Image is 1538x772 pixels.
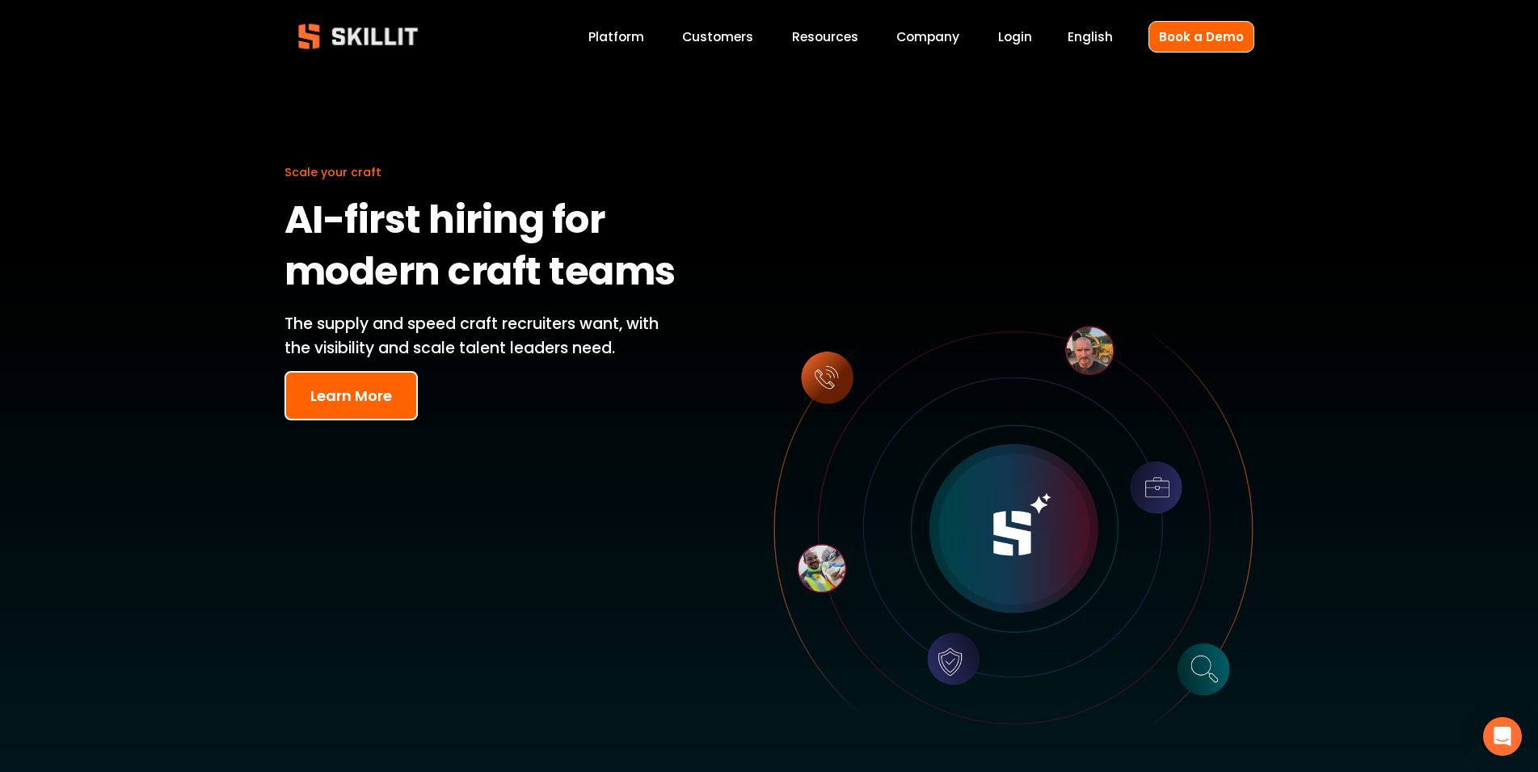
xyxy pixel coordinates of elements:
[1068,27,1113,46] span: English
[1068,26,1113,48] div: language picker
[588,26,644,48] a: Platform
[284,371,418,420] button: Learn More
[284,190,676,308] strong: AI-first hiring for modern craft teams
[1483,717,1522,756] div: Open Intercom Messenger
[896,26,959,48] a: Company
[998,26,1032,48] a: Login
[284,164,381,180] span: Scale your craft
[284,12,432,61] img: Skillit
[682,26,753,48] a: Customers
[792,26,858,48] a: folder dropdown
[284,312,684,361] p: The supply and speed craft recruiters want, with the visibility and scale talent leaders need.
[792,27,858,46] span: Resources
[1148,21,1254,53] a: Book a Demo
